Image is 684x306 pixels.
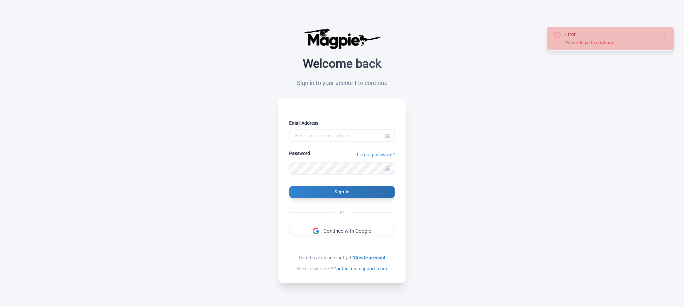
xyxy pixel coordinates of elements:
input: Sign In [289,186,395,198]
label: Password [289,150,310,157]
button: Close [662,31,667,39]
h2: Welcome back [278,57,406,71]
p: Sign in to your account to continue [278,78,406,87]
span: or [335,209,350,216]
a: Continue with Google [289,227,395,236]
div: Please login to continue [565,39,656,46]
label: Email Address [289,120,395,127]
a: Forgot password? [357,151,395,158]
img: logo-ab69f6fb50320c5b225c76a69d11143b.png [302,28,382,49]
input: Enter your email address [289,129,395,142]
a: Contact our support team [333,266,387,271]
div: Error [565,31,656,38]
a: Create account [354,255,386,260]
div: Don't have an account yet? [289,254,395,261]
div: Need assistance? [289,265,395,272]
